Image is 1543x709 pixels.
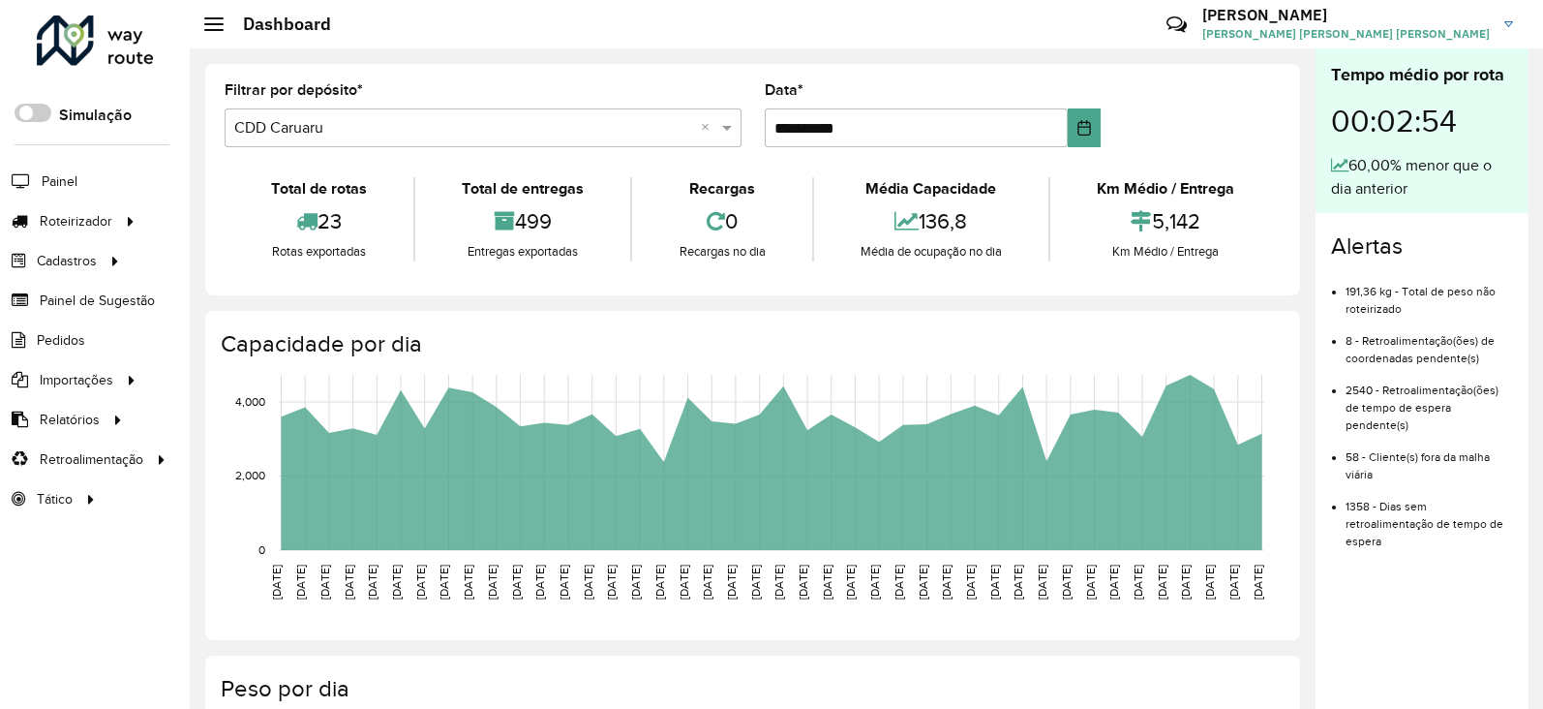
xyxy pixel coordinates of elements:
span: Painel [42,171,77,192]
text: [DATE] [1179,565,1192,600]
h4: Alertas [1331,232,1513,261]
div: Tempo médio por rota [1331,62,1513,88]
div: Média Capacidade [819,177,1044,200]
text: [DATE] [678,565,690,600]
li: 191,36 kg - Total de peso não roteirizado [1346,268,1513,318]
text: [DATE] [1156,565,1168,600]
text: [DATE] [629,565,642,600]
h3: [PERSON_NAME] [1202,6,1490,24]
span: Pedidos [37,330,85,351]
text: [DATE] [1252,565,1264,600]
div: 499 [420,200,625,242]
text: [DATE] [940,565,953,600]
div: 00:02:54 [1331,88,1513,154]
span: Cadastros [37,251,97,271]
text: [DATE] [533,565,546,600]
span: Importações [40,370,113,390]
div: Recargas [637,177,806,200]
label: Data [765,78,803,102]
text: [DATE] [917,565,929,600]
div: 5,142 [1055,200,1276,242]
span: Tático [37,489,73,509]
button: Choose Date [1068,108,1101,147]
text: [DATE] [868,565,881,600]
text: [DATE] [988,565,1001,600]
text: 2,000 [235,470,265,482]
div: Recargas no dia [637,242,806,262]
div: 23 [229,200,408,242]
text: [DATE] [1227,565,1240,600]
div: Média de ocupação no dia [819,242,1044,262]
text: [DATE] [1060,565,1073,600]
h4: Capacidade por dia [221,330,1281,358]
text: [DATE] [486,565,499,600]
text: [DATE] [558,565,570,600]
h2: Dashboard [224,14,331,35]
div: Km Médio / Entrega [1055,177,1276,200]
div: 0 [637,200,806,242]
text: [DATE] [964,565,977,600]
li: 8 - Retroalimentação(ões) de coordenadas pendente(s) [1346,318,1513,367]
text: [DATE] [844,565,857,600]
text: [DATE] [414,565,427,600]
span: Retroalimentação [40,449,143,470]
div: 136,8 [819,200,1044,242]
span: Clear all [701,116,717,139]
text: [DATE] [701,565,713,600]
div: Total de entregas [420,177,625,200]
span: [PERSON_NAME] [PERSON_NAME] [PERSON_NAME] [1202,25,1490,43]
text: [DATE] [1203,565,1216,600]
text: [DATE] [343,565,355,600]
li: 58 - Cliente(s) fora da malha viária [1346,434,1513,483]
text: [DATE] [749,565,762,600]
label: Simulação [59,104,132,127]
span: Roteirizador [40,211,112,231]
span: Painel de Sugestão [40,291,155,311]
text: [DATE] [510,565,523,600]
text: [DATE] [605,565,618,600]
a: Contato Rápido [1156,4,1197,46]
text: [DATE] [893,565,905,600]
div: Total de rotas [229,177,408,200]
text: [DATE] [1132,565,1144,600]
text: [DATE] [1036,565,1048,600]
text: 0 [258,543,265,556]
text: [DATE] [294,565,307,600]
div: Km Médio / Entrega [1055,242,1276,262]
text: [DATE] [318,565,331,600]
li: 1358 - Dias sem retroalimentação de tempo de espera [1346,483,1513,550]
div: Entregas exportadas [420,242,625,262]
text: [DATE] [797,565,809,600]
text: [DATE] [582,565,594,600]
text: [DATE] [1012,565,1024,600]
label: Filtrar por depósito [225,78,363,102]
div: 60,00% menor que o dia anterior [1331,154,1513,200]
text: [DATE] [821,565,833,600]
text: [DATE] [438,565,450,600]
span: Relatórios [40,410,100,430]
text: [DATE] [772,565,785,600]
text: [DATE] [1107,565,1120,600]
text: [DATE] [366,565,378,600]
h4: Peso por dia [221,675,1281,703]
text: [DATE] [390,565,403,600]
text: [DATE] [653,565,666,600]
div: Rotas exportadas [229,242,408,262]
text: 4,000 [235,395,265,408]
text: [DATE] [270,565,283,600]
li: 2540 - Retroalimentação(ões) de tempo de espera pendente(s) [1346,367,1513,434]
text: [DATE] [725,565,738,600]
text: [DATE] [1084,565,1097,600]
text: [DATE] [462,565,474,600]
